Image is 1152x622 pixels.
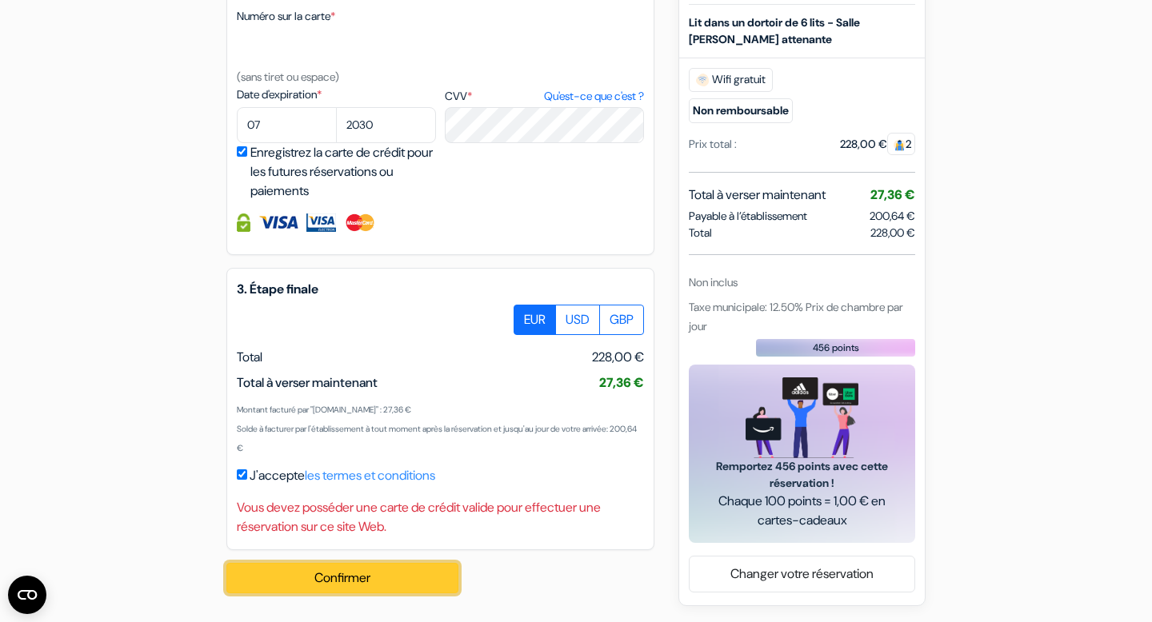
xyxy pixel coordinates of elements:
span: 228,00 € [592,348,644,367]
span: 228,00 € [870,225,915,241]
img: Visa [258,213,298,232]
div: Vous devez posséder une carte de crédit valide pour effectuer une réservation sur ce site Web. [237,498,644,536]
span: Payable à l’établissement [689,208,807,225]
small: Solde à facturer par l'établissement à tout moment après la réservation et jusqu'au jour de votre... [237,424,637,453]
span: 200,64 € [870,209,915,223]
label: CVV [445,88,644,105]
label: Date d'expiration [237,86,436,103]
button: Confirmer [226,563,458,593]
span: Total à verser maintenant [237,374,378,391]
div: Basic radio toggle button group [514,305,644,335]
a: Changer votre réservation [690,559,914,589]
h5: 3. Étape finale [237,281,644,297]
label: Enregistrez la carte de crédit pour les futures réservations ou paiements [250,143,441,201]
img: gift_card_hero_new.png [746,377,858,458]
span: 27,36 € [870,186,915,203]
div: Non inclus [689,274,915,291]
button: Ouvrir le widget CMP [8,576,46,614]
span: 27,36 € [599,374,644,391]
label: Numéro sur la carte [237,8,335,25]
span: 2 [887,133,915,155]
a: les termes et conditions [305,467,435,484]
label: J'accepte [250,466,435,485]
small: (sans tiret ou espace) [237,70,339,84]
span: 456 points [813,341,859,355]
b: Lit dans un dortoir de 6 lits - Salle [PERSON_NAME] attenante [689,15,860,46]
img: Visa Electron [306,213,335,232]
span: Total à verser maintenant [689,185,826,205]
img: Information de carte de crédit entièrement encryptée et sécurisée [237,213,250,232]
img: Master Card [344,213,377,232]
label: GBP [599,305,644,335]
span: Remportez 456 points avec cette réservation ! [708,458,896,492]
small: Montant facturé par "[DOMAIN_NAME]" : 27,36 € [237,405,411,415]
div: 228,00 € [840,136,915,153]
span: Total [689,225,712,241]
span: Chaque 100 points = 1,00 € en cartes-cadeaux [708,492,896,530]
small: Non remboursable [689,98,793,123]
img: guest.svg [894,139,906,151]
span: Wifi gratuit [689,68,773,92]
span: Taxe municipale: 12.50% Prix de chambre par jour [689,300,903,333]
label: EUR [514,305,556,335]
img: free_wifi.svg [696,74,709,86]
a: Qu'est-ce que c'est ? [544,88,644,105]
div: Prix total : [689,136,737,153]
label: USD [555,305,600,335]
span: Total [237,349,262,365]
